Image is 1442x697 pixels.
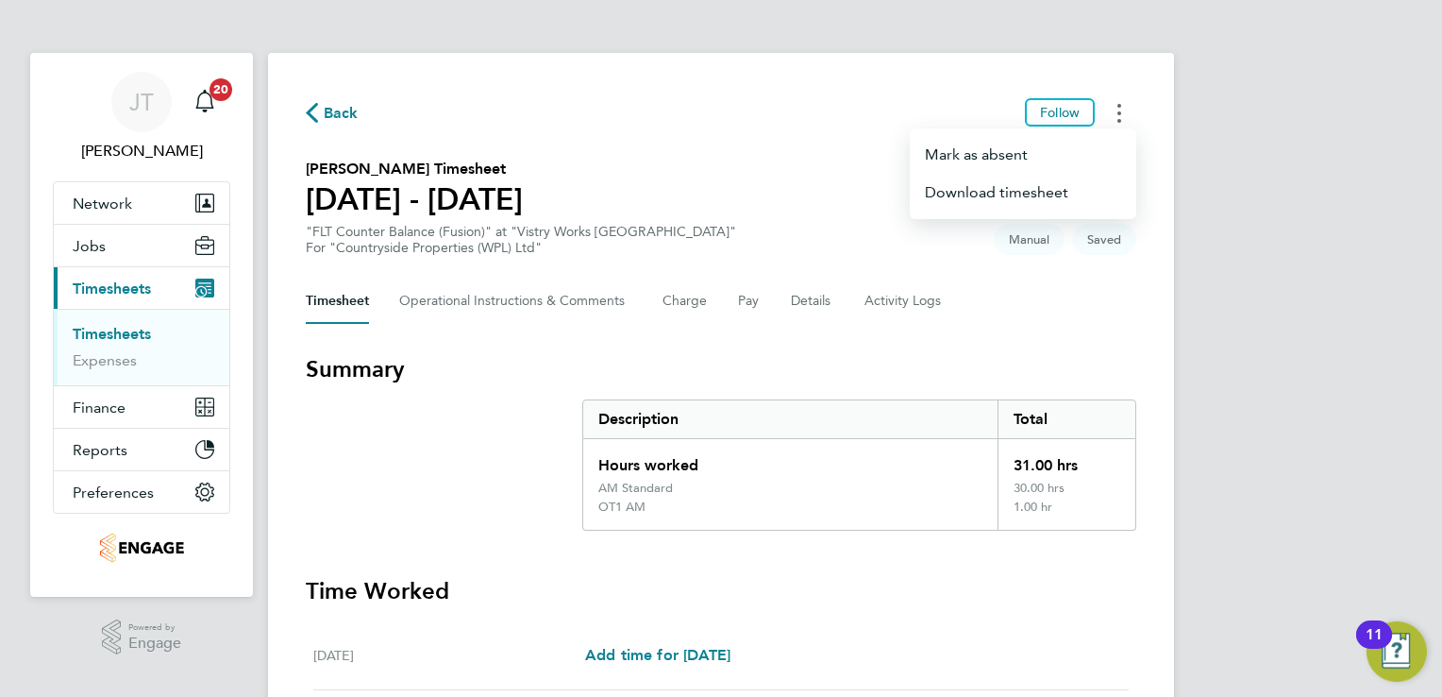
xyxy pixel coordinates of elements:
button: Back [306,101,359,125]
button: Preferences [54,471,229,513]
span: Engage [128,636,181,652]
div: Timesheets [54,309,229,385]
h3: Summary [306,354,1136,384]
button: Jobs [54,225,229,266]
a: Timesheets Menu [910,174,1136,212]
div: 30.00 hrs [998,481,1135,500]
span: Add time for [DATE] [585,646,730,664]
h1: [DATE] - [DATE] [306,180,523,218]
button: Details [791,279,834,324]
img: fusionstaff-logo-retina.png [99,533,184,563]
div: [DATE] [313,644,585,667]
div: For "Countryside Properties (WPL) Ltd" [306,240,736,256]
button: Activity Logs [864,279,944,324]
button: Open Resource Center, 11 new notifications [1367,621,1427,682]
span: 20 [210,78,232,101]
span: Reports [73,441,127,459]
div: 11 [1366,635,1383,659]
div: AM Standard [598,481,673,496]
a: Go to home page [53,533,230,563]
div: 1.00 hr [998,500,1135,530]
button: Finance [54,386,229,428]
a: 20 [186,72,224,132]
button: Timesheets Menu [1102,98,1136,127]
div: Hours worked [583,439,998,481]
nav: Main navigation [30,53,253,597]
span: Back [324,102,359,125]
span: Joanne Taylor [53,140,230,162]
div: 31.00 hrs [998,439,1135,481]
button: Reports [54,429,229,470]
div: "FLT Counter Balance (Fusion)" at "Vistry Works [GEOGRAPHIC_DATA]" [306,224,736,256]
a: Add time for [DATE] [585,644,730,667]
span: Timesheets [73,280,151,297]
h2: [PERSON_NAME] Timesheet [306,158,523,180]
span: This timesheet is Saved. [1072,224,1136,255]
a: Expenses [73,351,137,369]
div: Summary [582,399,1136,531]
a: Timesheets [73,325,151,343]
a: JT[PERSON_NAME] [53,72,230,162]
button: Charge [662,279,708,324]
button: Timesheets [54,267,229,309]
span: Powered by [128,620,181,636]
a: Powered byEngage [102,620,182,655]
button: Pay [738,279,761,324]
div: OT1 AM [598,500,646,515]
button: Timesheet [306,279,369,324]
button: Network [54,182,229,224]
div: Description [583,400,998,438]
button: Follow [1025,98,1095,127]
h3: Time Worked [306,576,1136,606]
span: Finance [73,399,126,416]
div: Total [998,400,1135,438]
span: This timesheet was manually created. [994,224,1065,255]
span: Preferences [73,484,154,501]
span: Follow [1040,104,1080,121]
button: Operational Instructions & Comments [399,279,632,324]
span: Network [73,195,132,212]
span: Jobs [73,237,106,255]
span: JT [129,90,154,114]
button: Timesheets Menu [910,136,1136,174]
